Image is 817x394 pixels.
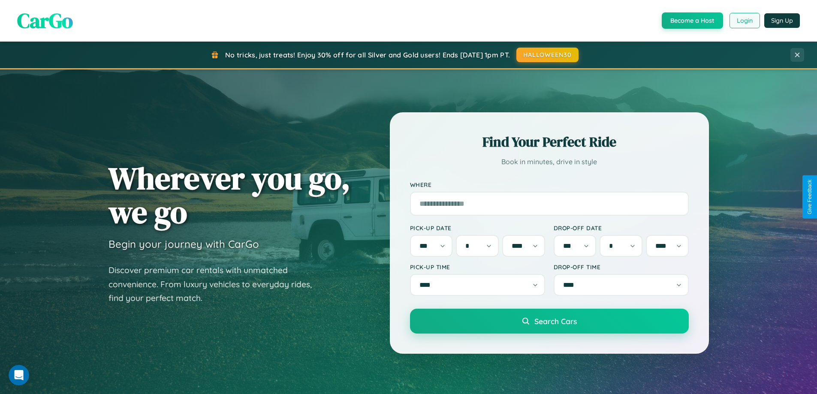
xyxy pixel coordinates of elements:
[764,13,800,28] button: Sign Up
[554,224,689,232] label: Drop-off Date
[554,263,689,271] label: Drop-off Time
[109,238,259,250] h3: Begin your journey with CarGo
[410,224,545,232] label: Pick-up Date
[534,316,577,326] span: Search Cars
[109,263,323,305] p: Discover premium car rentals with unmatched convenience. From luxury vehicles to everyday rides, ...
[410,181,689,188] label: Where
[807,180,813,214] div: Give Feedback
[410,156,689,168] p: Book in minutes, drive in style
[9,365,29,385] iframe: Intercom live chat
[410,263,545,271] label: Pick-up Time
[225,51,510,59] span: No tricks, just treats! Enjoy 30% off for all Silver and Gold users! Ends [DATE] 1pm PT.
[662,12,723,29] button: Become a Host
[516,48,579,62] button: HALLOWEEN30
[410,132,689,151] h2: Find Your Perfect Ride
[410,309,689,334] button: Search Cars
[17,6,73,35] span: CarGo
[730,13,760,28] button: Login
[109,161,350,229] h1: Wherever you go, we go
